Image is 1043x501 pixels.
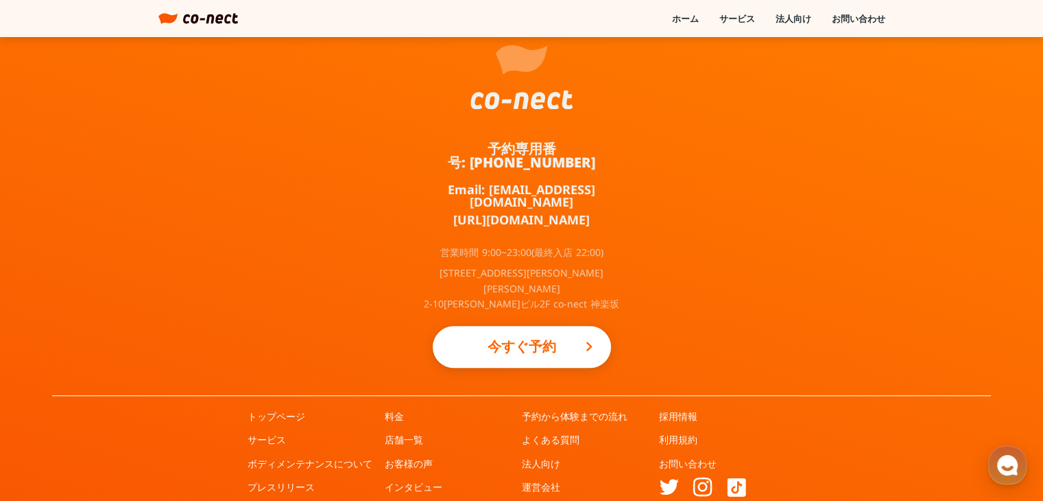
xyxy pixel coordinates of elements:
p: 今すぐ予約 [460,331,584,362]
a: ホーム [4,387,91,421]
a: 法人向け [522,457,560,471]
a: 予約から体験までの流れ [522,410,627,423]
p: [STREET_ADDRESS][PERSON_NAME][PERSON_NAME] 2-10[PERSON_NAME]ビル2F co-nect 神楽坂 [419,266,625,312]
a: ボディメンテナンスについて [248,457,372,471]
a: 今すぐ予約keyboard_arrow_right [433,326,611,368]
a: よくある質問 [522,433,579,447]
p: 営業時間 9:00~23:00(最終入店 22:00) [440,248,603,257]
a: 予約専用番号: [PHONE_NUMBER] [419,142,625,170]
a: お問い合わせ [832,12,885,25]
a: プレスリリース [248,480,315,494]
a: 利用規約 [659,433,697,447]
a: [URL][DOMAIN_NAME] [453,213,590,226]
a: チャット [91,387,177,421]
a: 店舗一覧 [385,433,423,447]
span: チャット [117,408,150,419]
a: 設定 [177,387,263,421]
a: サービス [719,12,755,25]
a: 運営会社 [522,480,560,494]
span: ホーム [35,408,60,419]
a: Email: [EMAIL_ADDRESS][DOMAIN_NAME] [419,183,625,208]
a: インタビュー [385,480,442,494]
a: トップページ [248,410,305,423]
a: お問い合わせ [659,457,717,471]
a: ホーム [672,12,699,25]
span: 設定 [212,408,228,419]
a: サービス [248,433,286,447]
a: 料金 [385,410,404,423]
a: 法人向け [776,12,811,25]
a: お客様の声 [385,457,433,471]
i: keyboard_arrow_right [581,338,597,355]
a: 採用情報 [659,410,697,423]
